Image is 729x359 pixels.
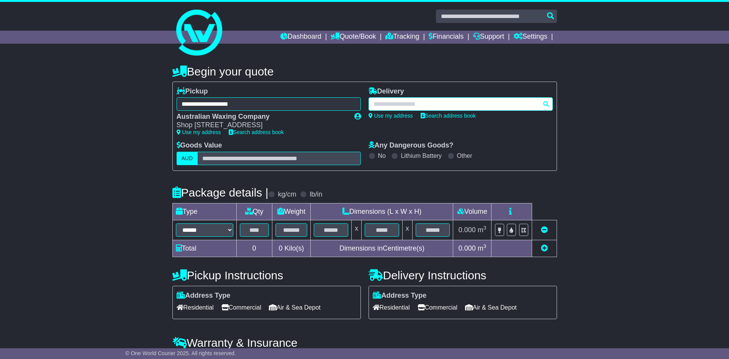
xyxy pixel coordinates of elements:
span: Commercial [221,302,261,313]
label: No [378,152,386,159]
h4: Begin your quote [172,65,557,78]
a: Support [473,31,504,44]
span: 0 [278,244,282,252]
span: Air & Sea Depot [269,302,321,313]
label: Other [457,152,472,159]
div: Shop [STREET_ADDRESS] [177,121,347,130]
td: Weight [272,203,311,220]
span: Air & Sea Depot [465,302,517,313]
a: Use my address [177,129,221,135]
td: x [352,220,362,240]
a: Financials [429,31,464,44]
label: Goods Value [177,141,222,150]
label: AUD [177,152,198,165]
h4: Package details | [172,186,269,199]
a: Settings [514,31,547,44]
h4: Delivery Instructions [369,269,557,282]
a: Search address book [421,113,476,119]
td: Qty [236,203,272,220]
a: Use my address [369,113,413,119]
sup: 3 [483,225,487,231]
label: Address Type [373,292,427,300]
span: m [478,244,487,252]
label: Address Type [177,292,231,300]
label: Lithium Battery [401,152,442,159]
a: Dashboard [280,31,321,44]
div: Australian Waxing Company [177,113,347,121]
td: 0 [236,240,272,257]
span: Commercial [418,302,457,313]
label: Any Dangerous Goods? [369,141,454,150]
span: 0.000 [459,244,476,252]
td: Kilo(s) [272,240,311,257]
label: Delivery [369,87,404,96]
sup: 3 [483,243,487,249]
td: x [402,220,412,240]
span: © One World Courier 2025. All rights reserved. [125,350,236,356]
span: Residential [373,302,410,313]
a: Remove this item [541,226,548,234]
h4: Warranty & Insurance [172,336,557,349]
td: Dimensions in Centimetre(s) [311,240,453,257]
label: kg/cm [278,190,296,199]
span: m [478,226,487,234]
a: Tracking [385,31,419,44]
span: 0.000 [459,226,476,234]
td: Total [172,240,236,257]
span: Residential [177,302,214,313]
h4: Pickup Instructions [172,269,361,282]
a: Search address book [229,129,284,135]
td: Volume [453,203,491,220]
label: lb/in [310,190,322,199]
a: Add new item [541,244,548,252]
td: Dimensions (L x W x H) [311,203,453,220]
td: Type [172,203,236,220]
typeahead: Please provide city [369,97,553,111]
label: Pickup [177,87,208,96]
a: Quote/Book [331,31,376,44]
